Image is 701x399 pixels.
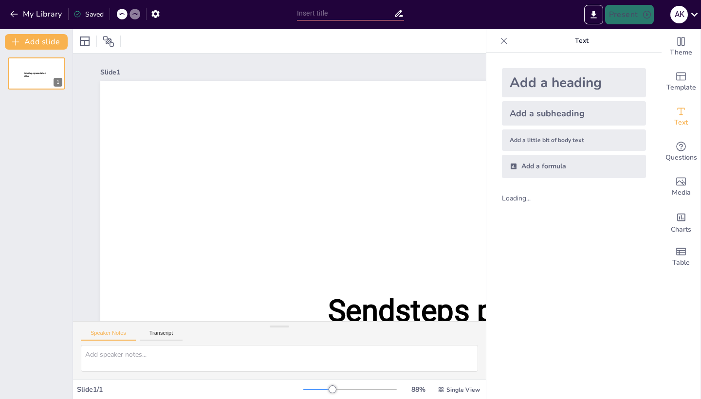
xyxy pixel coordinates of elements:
span: Questions [665,152,697,163]
div: a k [670,6,688,23]
div: Add a subheading [502,101,646,126]
div: Layout [77,34,92,49]
div: Saved [74,10,104,19]
button: a k [670,5,688,24]
input: Insert title [297,6,394,20]
div: Add charts and graphs [662,204,701,239]
div: Add images, graphics, shapes or video [662,169,701,204]
div: Add text boxes [662,99,701,134]
span: Theme [670,47,692,58]
button: Speaker Notes [81,330,136,341]
div: Add ready made slides [662,64,701,99]
div: 88 % [406,385,430,394]
span: Text [674,117,688,128]
div: Add a little bit of body text [502,129,646,151]
span: Sendsteps presentation editor [328,293,646,371]
div: Sendsteps presentation editor1 [8,57,65,90]
span: Template [666,82,696,93]
span: Charts [671,224,691,235]
button: Add slide [5,34,68,50]
button: Export to PowerPoint [584,5,603,24]
span: Sendsteps presentation editor [24,72,46,77]
div: Slide 1 / 1 [77,385,303,394]
button: My Library [7,6,66,22]
div: 1 [54,78,62,87]
span: Table [672,257,690,268]
p: Text [512,29,652,53]
div: Get real-time input from your audience [662,134,701,169]
div: Add a formula [502,155,646,178]
span: Single View [446,386,480,394]
div: Add a table [662,239,701,274]
button: Present [605,5,654,24]
span: Media [672,187,691,198]
div: Add a heading [502,68,646,97]
div: Change the overall theme [662,29,701,64]
div: Loading... [502,194,547,203]
span: Position [103,36,114,47]
button: Transcript [140,330,183,341]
